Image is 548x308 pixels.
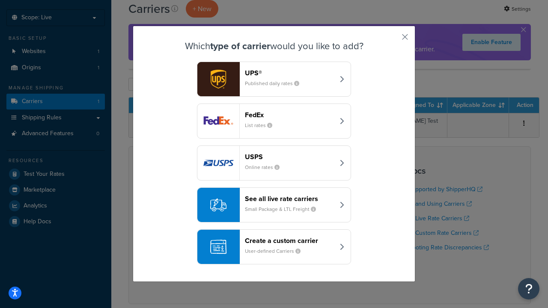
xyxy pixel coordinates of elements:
button: See all live rate carriersSmall Package & LTL Freight [197,187,351,222]
small: Published daily rates [245,80,306,87]
small: Small Package & LTL Freight [245,205,323,213]
button: fedEx logoFedExList rates [197,104,351,139]
button: Open Resource Center [518,278,539,299]
button: usps logoUSPSOnline rates [197,145,351,181]
h3: Which would you like to add? [155,41,393,51]
img: icon-carrier-custom-c93b8a24.svg [210,239,226,255]
small: User-defined Carriers [245,247,307,255]
button: Create a custom carrierUser-defined Carriers [197,229,351,264]
small: List rates [245,121,279,129]
img: usps logo [197,146,239,180]
img: icon-carrier-liverate-becf4550.svg [210,197,226,213]
header: Create a custom carrier [245,237,334,245]
header: UPS® [245,69,334,77]
button: ups logoUPS®Published daily rates [197,62,351,97]
header: FedEx [245,111,334,119]
img: ups logo [197,62,239,96]
header: See all live rate carriers [245,195,334,203]
strong: type of carrier [210,39,270,53]
header: USPS [245,153,334,161]
img: fedEx logo [197,104,239,138]
small: Online rates [245,163,286,171]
